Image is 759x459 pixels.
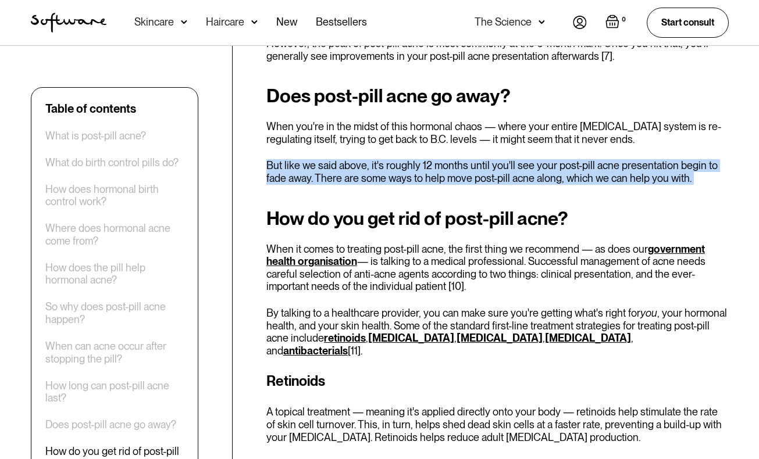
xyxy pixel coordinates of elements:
[45,130,146,142] a: What is post-pill acne?
[647,8,729,37] a: Start consult
[266,243,705,268] a: government health organisation
[266,85,729,106] h2: Does post-pill acne go away?
[266,208,729,229] h2: How do you get rid of post-pill acne?
[545,332,631,344] a: [MEDICAL_DATA]
[619,15,628,25] div: 0
[539,16,545,28] img: arrow down
[266,37,729,62] p: However, the peak of post-pill acne is most commonly at the 6-month mark. Once you hit that, you'...
[251,16,258,28] img: arrow down
[640,307,657,319] em: you
[45,102,136,116] div: Table of contents
[266,406,729,443] p: A topical treatment — meaning it's applied directly onto your body — retinoids help stimulate the...
[605,15,628,31] a: Open empty cart
[45,261,184,286] a: How does the pill help hormonal acne?
[45,340,184,365] a: When can acne occur after stopping the pill?
[266,371,729,392] h3: Retinoids
[45,379,184,404] a: How long can post-pill acne last?
[31,13,106,33] img: Software Logo
[324,332,366,344] a: retinoids
[206,16,244,28] div: Haircare
[45,301,184,326] a: So why does post-pill acne happen?
[181,16,187,28] img: arrow down
[283,345,348,357] a: antibacterials
[457,332,543,344] a: [MEDICAL_DATA]
[266,159,729,184] p: But like we said above, it's roughly 12 months until you'll see your post-pill acne presentation ...
[475,16,532,28] div: The Science
[368,332,454,344] a: [MEDICAL_DATA]
[45,156,179,169] a: What do birth control pills do?
[134,16,174,28] div: Skincare
[45,223,184,248] a: Where does hormonal acne come from?
[266,120,729,145] p: When you're in the midst of this hormonal chaos — where your entire [MEDICAL_DATA] system is re-r...
[45,419,176,432] a: Does post-pill acne go away?
[266,243,729,293] p: When it comes to treating post-pill acne, the first thing we recommend — as does our — is talking...
[31,13,106,33] a: home
[45,183,184,208] a: How does hormonal birth control work?
[266,307,729,357] p: By talking to a healthcare provider, you can make sure you're getting what's right for , your hor...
